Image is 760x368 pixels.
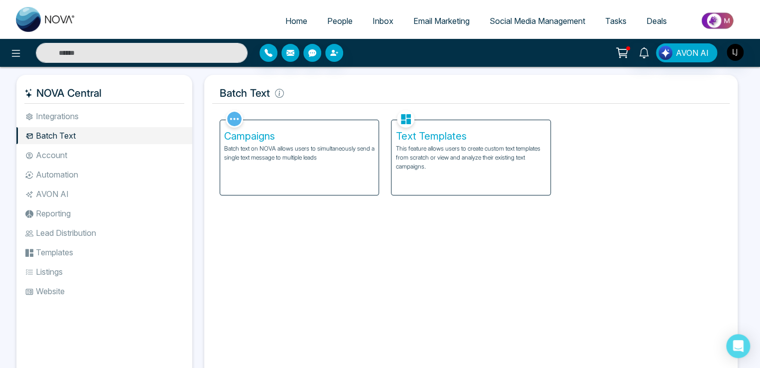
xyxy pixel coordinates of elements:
span: People [327,16,353,26]
li: Templates [16,244,192,261]
a: Deals [636,11,677,30]
li: Website [16,283,192,300]
img: Market-place.gif [682,9,754,32]
li: Listings [16,263,192,280]
li: Automation [16,166,192,183]
li: AVON AI [16,185,192,202]
span: Tasks [605,16,627,26]
span: Deals [646,16,667,26]
img: Campaigns [226,110,243,128]
li: Lead Distribution [16,224,192,241]
img: Text Templates [397,110,414,128]
span: AVON AI [676,47,709,59]
a: Email Marketing [403,11,480,30]
a: People [317,11,363,30]
li: Batch Text [16,127,192,144]
div: Open Intercom Messenger [726,334,750,358]
h5: Text Templates [395,130,546,142]
li: Reporting [16,205,192,222]
img: Nova CRM Logo [16,7,76,32]
a: Inbox [363,11,403,30]
img: User Avatar [727,44,744,61]
button: AVON AI [656,43,717,62]
span: Home [285,16,307,26]
a: Home [275,11,317,30]
h5: Campaigns [224,130,375,142]
p: Batch text on NOVA allows users to simultaneously send a single text message to multiple leads [224,144,375,162]
li: Integrations [16,108,192,125]
span: Email Marketing [413,16,470,26]
span: Social Media Management [490,16,585,26]
h5: Batch Text [212,83,730,104]
a: Social Media Management [480,11,595,30]
a: Tasks [595,11,636,30]
img: Lead Flow [658,46,672,60]
span: Inbox [373,16,393,26]
h5: NOVA Central [24,83,184,104]
li: Account [16,147,192,164]
p: This feature allows users to create custom text templates from scratch or view and analyze their ... [395,144,546,171]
